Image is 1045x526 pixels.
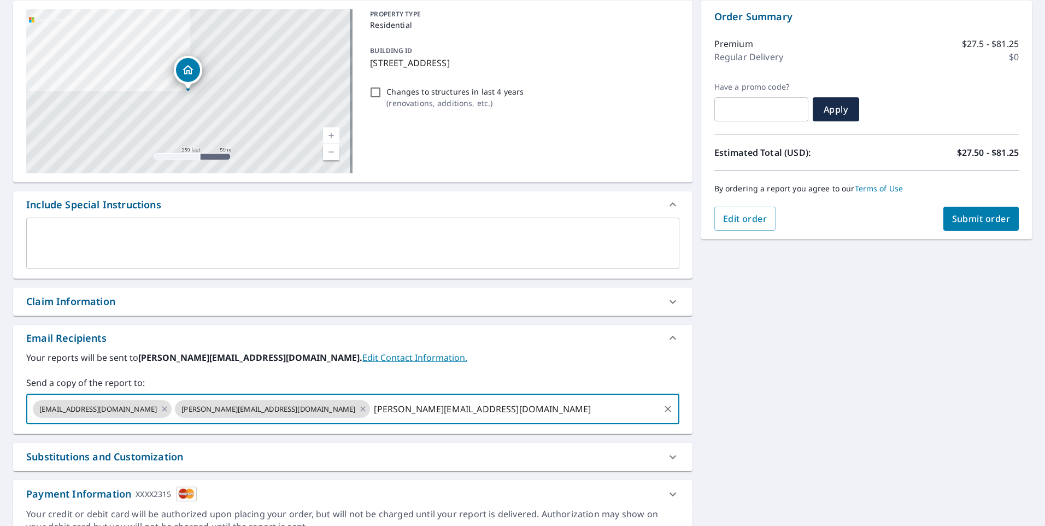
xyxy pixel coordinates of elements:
[957,146,1019,159] p: $27.50 - $81.25
[1009,50,1019,63] p: $0
[13,325,692,351] div: Email Recipients
[26,331,107,346] div: Email Recipients
[386,97,524,109] p: ( renovations, additions, etc. )
[33,404,163,414] span: [EMAIL_ADDRESS][DOMAIN_NAME]
[714,37,753,50] p: Premium
[13,191,692,218] div: Include Special Instructions
[370,46,412,55] p: BUILDING ID
[386,86,524,97] p: Changes to structures in last 4 years
[943,207,1019,231] button: Submit order
[13,443,692,471] div: Substitutions and Customization
[176,487,197,501] img: cardImage
[13,480,692,508] div: Payment InformationXXXX2315cardImage
[26,449,183,464] div: Substitutions and Customization
[26,376,679,389] label: Send a copy of the report to:
[175,404,362,414] span: [PERSON_NAME][EMAIL_ADDRESS][DOMAIN_NAME]
[138,352,362,364] b: [PERSON_NAME][EMAIL_ADDRESS][DOMAIN_NAME].
[952,213,1011,225] span: Submit order
[362,352,467,364] a: EditContactInfo
[813,97,859,121] button: Apply
[714,184,1019,194] p: By ordering a report you agree to our
[26,351,679,364] label: Your reports will be sent to
[821,103,850,115] span: Apply
[136,487,171,501] div: XXXX2315
[714,50,783,63] p: Regular Delivery
[714,9,1019,24] p: Order Summary
[370,9,674,19] p: PROPERTY TYPE
[13,288,692,315] div: Claim Information
[175,400,370,418] div: [PERSON_NAME][EMAIL_ADDRESS][DOMAIN_NAME]
[714,207,776,231] button: Edit order
[323,127,339,144] a: Current Level 17, Zoom In
[26,294,115,309] div: Claim Information
[33,400,172,418] div: [EMAIL_ADDRESS][DOMAIN_NAME]
[723,213,767,225] span: Edit order
[370,19,674,31] p: Residential
[660,401,676,417] button: Clear
[855,183,903,194] a: Terms of Use
[26,487,197,501] div: Payment Information
[26,197,161,212] div: Include Special Instructions
[174,56,202,90] div: Dropped pin, building 1, Residential property, 10102 E 200 N Lafayette, IN 47905
[370,56,674,69] p: [STREET_ADDRESS]
[323,144,339,160] a: Current Level 17, Zoom Out
[962,37,1019,50] p: $27.5 - $81.25
[714,146,867,159] p: Estimated Total (USD):
[714,82,808,92] label: Have a promo code?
